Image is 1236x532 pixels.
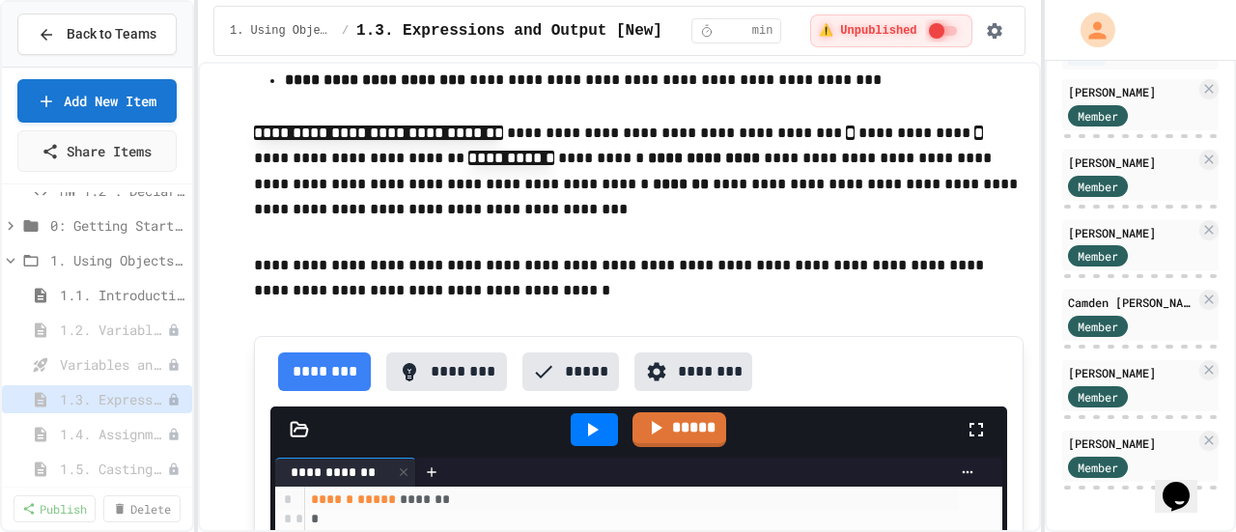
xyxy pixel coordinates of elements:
div: My Account [1060,8,1120,52]
a: Share Items [17,130,177,172]
div: [PERSON_NAME] [1068,224,1195,241]
iframe: chat widget [1155,455,1217,513]
div: Camden [PERSON_NAME] [1068,294,1195,311]
span: 1. Using Objects and Methods [230,23,334,39]
a: Add New Item [17,79,177,123]
span: Variables and Data Types - Quiz [60,354,167,375]
div: [PERSON_NAME] [1068,434,1195,452]
div: [PERSON_NAME] [1068,364,1195,381]
span: 0: Getting Started [50,215,184,236]
span: 1.5. Casting and Ranges of Values [60,459,167,479]
span: Member [1078,107,1118,125]
span: Member [1078,318,1118,335]
a: Delete [103,495,181,522]
span: Member [1078,247,1118,265]
div: [PERSON_NAME] [1068,83,1195,100]
span: 1.2. Variables and Data Types [60,320,167,340]
span: 1.3. Expressions and Output [New] [60,389,167,409]
span: min [752,23,773,39]
span: Back to Teams [67,24,156,44]
div: Unpublished [167,323,181,337]
span: 1. Using Objects and Methods [50,250,184,270]
span: / [342,23,349,39]
div: [PERSON_NAME] [1068,154,1195,171]
div: Unpublished [167,358,181,372]
div: ⚠️ Students cannot see this content! Click the toggle to publish it and make it visible to your c... [810,14,971,47]
a: Publish [14,495,96,522]
span: Member [1078,178,1118,195]
span: 1.1. Introduction to Algorithms, Programming, and Compilers [60,285,184,305]
div: Unpublished [167,462,181,476]
span: Member [1078,459,1118,476]
span: Member [1078,388,1118,406]
div: Unpublished [167,393,181,406]
div: Unpublished [167,428,181,441]
span: 1.4. Assignment and Input [60,424,167,444]
span: 1.3. Expressions and Output [New] [356,19,662,42]
button: Back to Teams [17,14,177,55]
span: ⚠️ Unpublished [819,23,916,39]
